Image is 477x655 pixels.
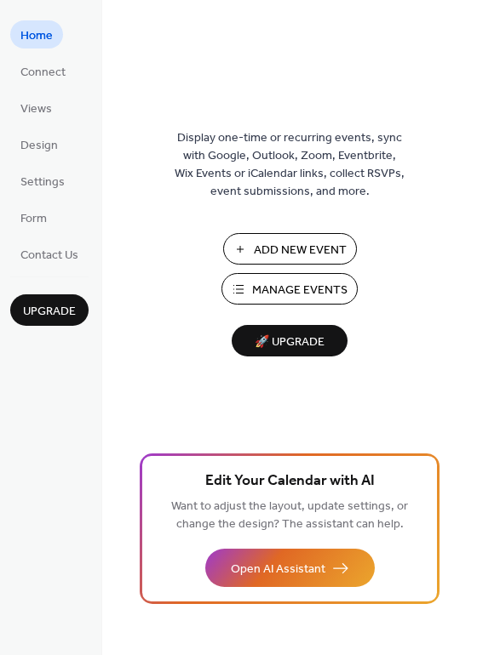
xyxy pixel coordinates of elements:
[252,282,348,299] span: Manage Events
[242,331,337,354] span: 🚀 Upgrade
[20,100,52,118] span: Views
[205,549,375,587] button: Open AI Assistant
[23,303,76,321] span: Upgrade
[10,94,62,122] a: Views
[231,561,325,578] span: Open AI Assistant
[20,27,53,45] span: Home
[20,137,58,155] span: Design
[221,273,358,305] button: Manage Events
[223,233,357,265] button: Add New Event
[171,495,408,536] span: Want to adjust the layout, update settings, or change the design? The assistant can help.
[10,203,57,231] a: Form
[254,242,347,259] span: Add New Event
[10,57,76,85] a: Connect
[20,174,65,191] span: Settings
[10,130,68,158] a: Design
[20,210,47,228] span: Form
[10,294,89,326] button: Upgrade
[20,247,78,265] span: Contact Us
[205,470,375,493] span: Edit Your Calendar with AI
[10,20,63,48] a: Home
[175,129,405,201] span: Display one-time or recurring events, sync with Google, Outlook, Zoom, Eventbrite, Wix Events or ...
[232,325,348,356] button: 🚀 Upgrade
[10,167,75,195] a: Settings
[10,240,89,268] a: Contact Us
[20,64,66,82] span: Connect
